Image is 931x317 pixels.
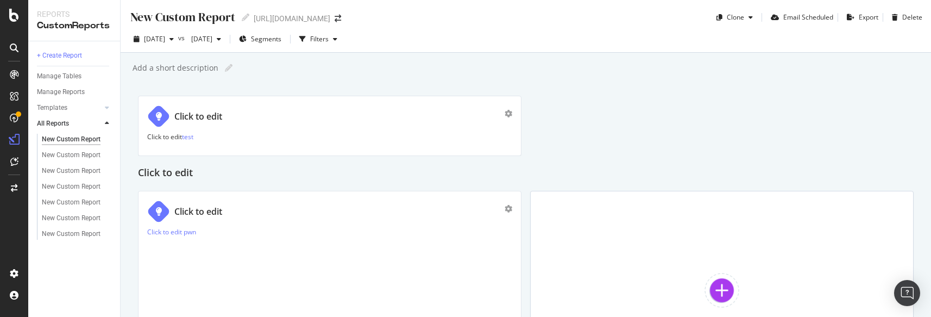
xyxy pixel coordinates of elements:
span: vs [178,33,187,42]
a: Manage Tables [37,71,112,82]
div: New Custom Report [42,197,100,208]
button: Delete [888,9,922,26]
div: Clone [727,13,744,22]
div: Filters [310,34,329,43]
div: New Custom Report [129,9,235,26]
div: Add a short description [131,63,218,73]
div: Manage Reports [37,86,85,98]
h2: Click to edit [138,165,193,182]
div: Email Scheduled [783,13,833,22]
span: 2024 Oct. 13th [144,34,165,43]
a: pwn [184,227,196,237]
div: Manage Tables [37,71,81,82]
a: All Reports [37,118,102,129]
div: Delete [902,13,922,22]
div: New Custom Report [42,181,100,192]
a: New Custom Report [42,197,112,208]
div: Click to edit [174,206,222,218]
a: Templates [37,102,102,114]
button: Segments [235,30,286,48]
button: Clone [712,9,757,26]
div: + Create Report [37,50,82,61]
button: Export [842,9,878,26]
div: All Reports [37,118,69,129]
div: New Custom Report [42,134,100,145]
a: New Custom Report [42,181,112,192]
div: New Custom Report [42,165,100,177]
button: Filters [295,30,342,48]
p: Click to edit [147,132,512,141]
a: New Custom Report [42,213,112,224]
div: Export [859,13,878,22]
div: gear [505,110,512,117]
div: Click to edit [174,110,222,123]
span: Segments [251,34,281,43]
button: [DATE] [129,30,178,48]
div: Click to editClick to edittest [138,96,521,156]
div: arrow-right-arrow-left [335,15,341,22]
div: New Custom Report [42,228,100,240]
i: Edit report name [242,14,249,21]
button: [DATE] [187,30,225,48]
div: Open Intercom Messenger [894,280,920,306]
div: Templates [37,102,67,114]
a: New Custom Report [42,165,112,177]
a: Click to edit [147,227,182,237]
a: Manage Reports [37,86,112,98]
div: [URL][DOMAIN_NAME] [254,13,330,24]
div: Reports [37,9,111,20]
a: New Custom Report [42,150,112,161]
div: gear [505,205,512,213]
button: Email Scheduled [766,9,833,26]
span: 2022 Aug. 26th [187,34,212,43]
a: test [182,132,193,141]
a: New Custom Report [42,134,112,145]
i: Edit report name [225,64,232,72]
div: Click to edit [138,165,914,182]
a: + Create Report [37,50,112,61]
a: New Custom Report [42,228,112,240]
div: New Custom Report [42,150,100,161]
div: New Custom Report [42,213,100,224]
div: CustomReports [37,20,111,32]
